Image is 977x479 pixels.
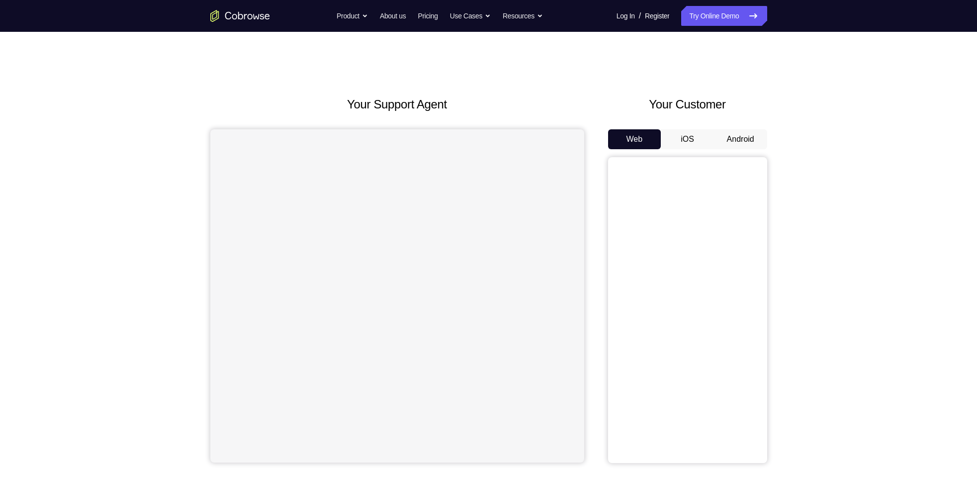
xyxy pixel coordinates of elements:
[608,96,767,113] h2: Your Customer
[450,6,491,26] button: Use Cases
[418,6,438,26] a: Pricing
[210,96,584,113] h2: Your Support Agent
[681,6,767,26] a: Try Online Demo
[617,6,635,26] a: Log In
[608,129,661,149] button: Web
[210,10,270,22] a: Go to the home page
[210,129,584,463] iframe: Agent
[380,6,406,26] a: About us
[645,6,669,26] a: Register
[503,6,543,26] button: Resources
[661,129,714,149] button: iOS
[714,129,767,149] button: Android
[639,10,641,22] span: /
[337,6,368,26] button: Product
